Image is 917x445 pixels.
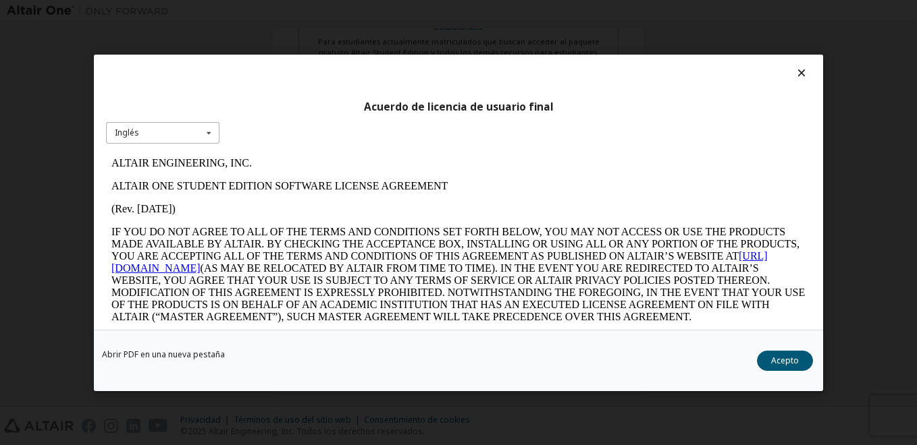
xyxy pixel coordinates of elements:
p: ALTAIR ENGINEERING, INC. [5,5,700,18]
p: ALTAIR ONE STUDENT EDITION SOFTWARE LICENSE AGREEMENT [5,28,700,40]
a: [URL][DOMAIN_NAME] [5,98,662,122]
button: Acepto [757,351,813,371]
a: Abrir PDF en una nueva pestaña [102,351,225,359]
p: (Rev. [DATE]) [5,51,700,63]
p: This Altair One Student Edition Software License Agreement (“Agreement”) is between Altair Engine... [5,182,700,231]
div: Inglés [115,129,139,137]
div: Acuerdo de licencia de usuario final [106,100,811,113]
p: IF YOU DO NOT AGREE TO ALL OF THE TERMS AND CONDITIONS SET FORTH BELOW, YOU MAY NOT ACCESS OR USE... [5,74,700,171]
